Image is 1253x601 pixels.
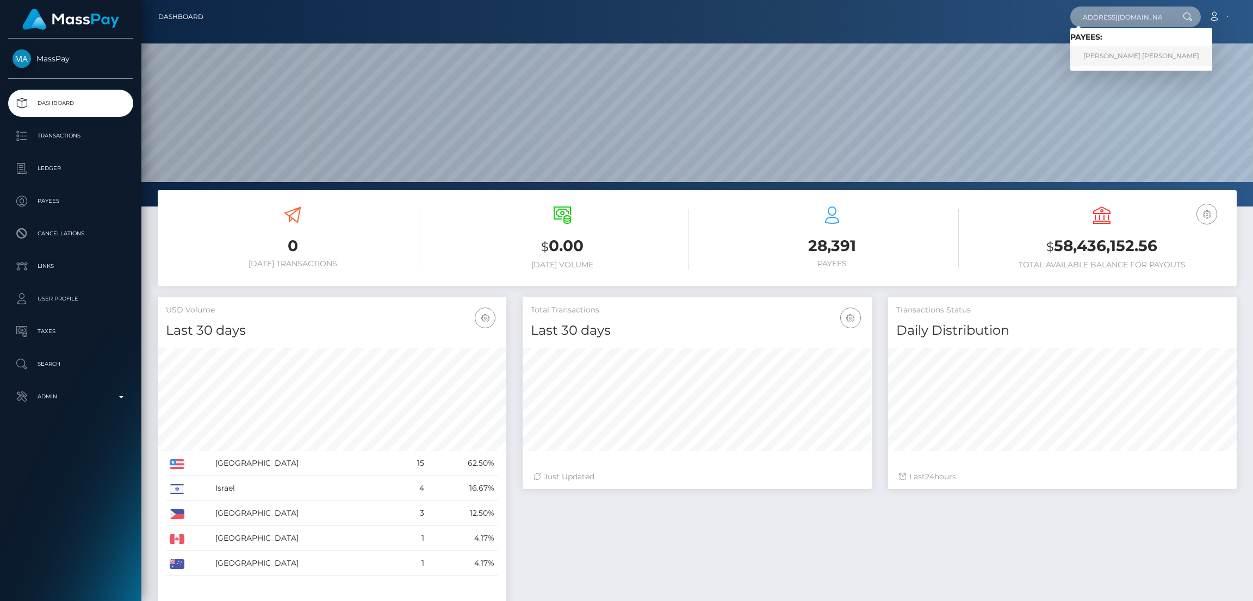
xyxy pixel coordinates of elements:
[212,526,398,551] td: [GEOGRAPHIC_DATA]
[1070,33,1212,42] h6: Payees:
[170,484,184,494] img: IL.png
[975,235,1229,258] h3: 58,436,152.56
[896,305,1229,316] h5: Transactions Status
[398,551,428,576] td: 1
[13,193,129,209] p: Payees
[896,321,1229,340] h4: Daily Distribution
[428,526,498,551] td: 4.17%
[8,383,133,410] a: Admin
[428,551,498,576] td: 4.17%
[398,526,428,551] td: 1
[8,187,133,215] a: Payees
[13,128,129,144] p: Transactions
[975,260,1229,270] h6: Total Available Balance for Payouts
[436,260,689,270] h6: [DATE] Volume
[428,476,498,501] td: 16.67%
[436,235,689,258] h3: 0.00
[166,305,498,316] h5: USD Volume
[13,258,129,274] p: Links
[1070,7,1173,27] input: Search...
[170,509,184,519] img: PH.png
[8,220,133,247] a: Cancellations
[13,49,31,68] img: MassPay
[212,551,398,576] td: [GEOGRAPHIC_DATA]
[13,160,129,177] p: Ledger
[531,321,863,340] h4: Last 30 days
[212,476,398,501] td: Israel
[170,534,184,544] img: CA.png
[212,501,398,526] td: [GEOGRAPHIC_DATA]
[925,472,934,481] span: 24
[212,451,398,476] td: [GEOGRAPHIC_DATA]
[8,155,133,182] a: Ledger
[1070,46,1212,66] a: [PERSON_NAME] [PERSON_NAME]
[13,291,129,307] p: User Profile
[166,259,419,268] h6: [DATE] Transactions
[428,451,498,476] td: 62.50%
[170,559,184,569] img: AU.png
[8,90,133,117] a: Dashboard
[166,235,419,256] h3: 0
[8,285,133,312] a: User Profile
[8,54,133,64] span: MassPay
[899,471,1226,483] div: Last hours
[541,239,549,254] small: $
[166,321,498,340] h4: Last 30 days
[705,259,959,268] h6: Payees
[13,95,129,111] p: Dashboard
[398,451,428,476] td: 15
[13,356,129,372] p: Search
[170,459,184,469] img: US.png
[531,305,863,316] h5: Total Transactions
[398,476,428,501] td: 4
[1046,239,1054,254] small: $
[8,318,133,345] a: Taxes
[13,323,129,340] p: Taxes
[22,9,119,30] img: MassPay Logo
[705,235,959,256] h3: 28,391
[13,389,129,405] p: Admin
[428,501,498,526] td: 12.50%
[158,5,203,28] a: Dashboard
[8,253,133,280] a: Links
[13,226,129,242] p: Cancellations
[534,471,860,483] div: Just Updated
[398,501,428,526] td: 3
[8,350,133,378] a: Search
[8,122,133,149] a: Transactions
